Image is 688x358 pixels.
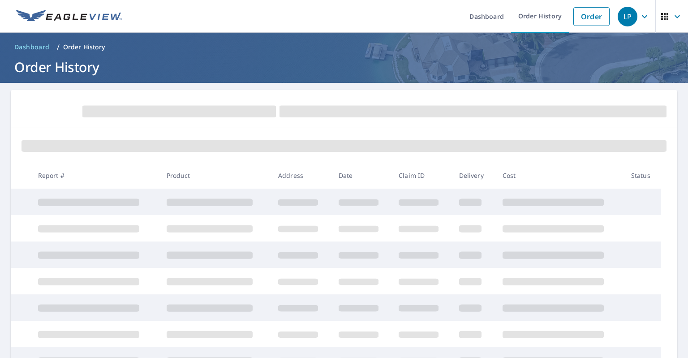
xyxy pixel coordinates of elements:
th: Status [624,162,661,189]
th: Address [271,162,331,189]
th: Report # [31,162,159,189]
th: Product [159,162,271,189]
img: EV Logo [16,10,122,23]
span: Dashboard [14,43,50,52]
a: Dashboard [11,40,53,54]
a: Order [573,7,610,26]
div: LP [618,7,637,26]
nav: breadcrumb [11,40,677,54]
th: Cost [495,162,624,189]
li: / [57,42,60,52]
th: Claim ID [391,162,452,189]
h1: Order History [11,58,677,76]
th: Delivery [452,162,495,189]
p: Order History [63,43,105,52]
th: Date [331,162,392,189]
